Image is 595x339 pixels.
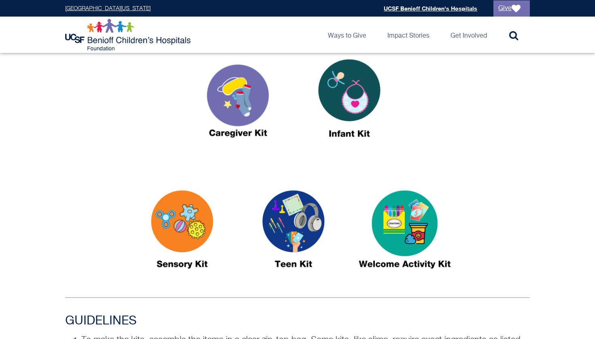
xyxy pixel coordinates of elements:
[187,44,289,160] img: caregiver kit
[444,17,493,53] a: Get Involved
[384,5,477,12] a: UCSF Benioff Children's Hospitals
[132,175,233,291] img: Sensory Kits
[299,44,400,160] img: infant kit
[381,17,436,53] a: Impact Stories
[493,0,530,17] a: Give
[243,175,344,291] img: Teen Kit
[65,19,193,51] img: Logo for UCSF Benioff Children's Hospitals Foundation
[354,175,455,291] img: Activity Kits
[65,6,151,11] a: [GEOGRAPHIC_DATA][US_STATE]
[321,17,373,53] a: Ways to Give
[65,314,530,328] h3: GUIDELINES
